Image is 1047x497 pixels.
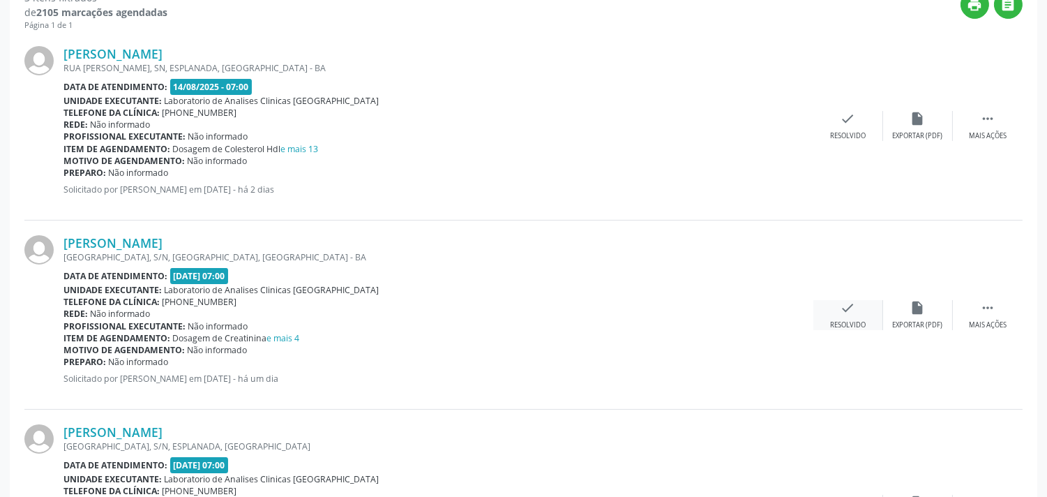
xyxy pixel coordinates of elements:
i: insert_drive_file [910,300,926,316]
p: Solicitado por [PERSON_NAME] em [DATE] - há 2 dias [63,184,813,195]
span: Não informado [188,344,248,356]
i: check [841,111,856,126]
b: Unidade executante: [63,284,162,296]
span: [PHONE_NUMBER] [163,296,237,308]
img: img [24,46,54,75]
div: Mais ações [969,320,1007,330]
b: Data de atendimento: [63,459,167,471]
div: Exportar (PDF) [893,131,943,141]
b: Telefone da clínica: [63,107,160,119]
span: Dosagem de Colesterol Hdl [173,143,319,155]
b: Rede: [63,308,88,320]
a: [PERSON_NAME] [63,424,163,440]
div: Página 1 de 1 [24,20,167,31]
div: Mais ações [969,131,1007,141]
span: Não informado [188,320,248,332]
a: e mais 13 [281,143,319,155]
a: [PERSON_NAME] [63,235,163,251]
span: Não informado [109,167,169,179]
img: img [24,235,54,265]
div: RUA [PERSON_NAME], SN, ESPLANADA, [GEOGRAPHIC_DATA] - BA [63,62,813,74]
span: Não informado [91,119,151,131]
b: Data de atendimento: [63,81,167,93]
img: img [24,424,54,454]
i:  [980,111,995,126]
div: de [24,5,167,20]
b: Data de atendimento: [63,270,167,282]
div: Exportar (PDF) [893,320,943,330]
span: Não informado [91,308,151,320]
span: [DATE] 07:00 [170,268,229,284]
i: check [841,300,856,316]
div: Resolvido [830,131,866,141]
b: Rede: [63,119,88,131]
b: Motivo de agendamento: [63,344,185,356]
b: Profissional executante: [63,131,186,142]
span: [PHONE_NUMBER] [163,107,237,119]
span: Laboratorio de Analises Clinicas [GEOGRAPHIC_DATA] [165,284,379,296]
span: [PHONE_NUMBER] [163,485,237,497]
a: [PERSON_NAME] [63,46,163,61]
b: Unidade executante: [63,473,162,485]
b: Item de agendamento: [63,332,170,344]
span: Não informado [188,155,248,167]
i:  [980,300,995,316]
b: Telefone da clínica: [63,485,160,497]
span: Dosagem de Creatinina [173,332,300,344]
a: e mais 4 [267,332,300,344]
b: Preparo: [63,356,106,368]
b: Telefone da clínica: [63,296,160,308]
span: Laboratorio de Analises Clinicas [GEOGRAPHIC_DATA] [165,473,379,485]
span: Não informado [109,356,169,368]
span: 14/08/2025 - 07:00 [170,79,253,95]
div: [GEOGRAPHIC_DATA], S/N, [GEOGRAPHIC_DATA], [GEOGRAPHIC_DATA] - BA [63,251,813,263]
b: Item de agendamento: [63,143,170,155]
p: Solicitado por [PERSON_NAME] em [DATE] - há um dia [63,373,813,385]
b: Preparo: [63,167,106,179]
b: Profissional executante: [63,320,186,332]
i: insert_drive_file [910,111,926,126]
strong: 2105 marcações agendadas [36,6,167,19]
div: Resolvido [830,320,866,330]
b: Unidade executante: [63,95,162,107]
b: Motivo de agendamento: [63,155,185,167]
span: Laboratorio de Analises Clinicas [GEOGRAPHIC_DATA] [165,95,379,107]
div: [GEOGRAPHIC_DATA], S/N, ESPLANADA, [GEOGRAPHIC_DATA] [63,440,813,452]
span: Não informado [188,131,248,142]
span: [DATE] 07:00 [170,457,229,473]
